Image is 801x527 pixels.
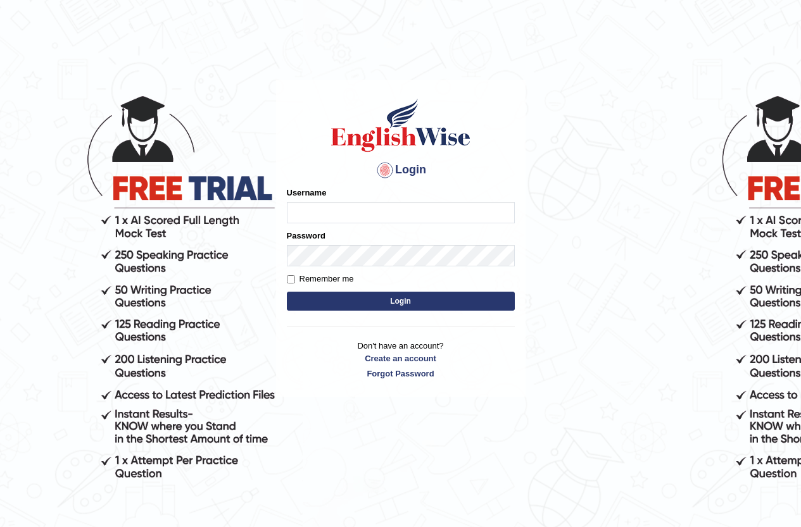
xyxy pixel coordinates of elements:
label: Username [287,187,327,199]
input: Remember me [287,275,295,283]
a: Create an account [287,352,515,364]
button: Login [287,292,515,311]
label: Remember me [287,273,354,285]
a: Forgot Password [287,368,515,380]
h4: Login [287,160,515,180]
p: Don't have an account? [287,340,515,379]
img: Logo of English Wise sign in for intelligent practice with AI [329,97,473,154]
label: Password [287,230,325,242]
